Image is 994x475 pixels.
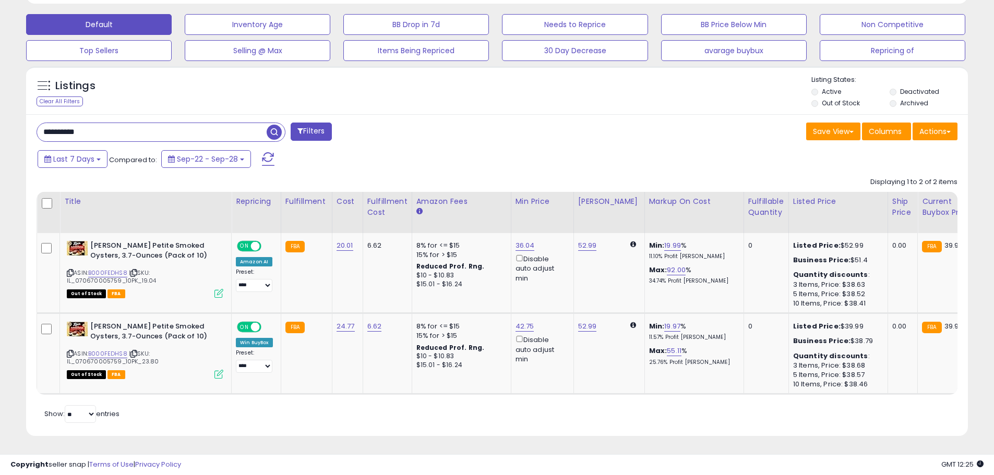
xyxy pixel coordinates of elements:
button: 30 Day Decrease [502,40,648,61]
h5: Listings [55,79,95,93]
div: 3 Items, Price: $38.68 [793,361,880,370]
div: $52.99 [793,241,880,250]
div: % [649,322,736,341]
b: Min: [649,240,665,250]
div: % [649,346,736,366]
div: ASIN: [67,322,223,377]
b: Business Price: [793,255,851,265]
b: [PERSON_NAME] Petite Smoked Oysters, 3.7-Ounces (Pack of 10) [90,241,217,263]
div: $10 - $10.83 [416,352,503,361]
label: Active [822,87,841,96]
div: Win BuyBox [236,338,273,347]
span: Last 7 Days [53,154,94,164]
span: Columns [869,126,902,137]
div: Clear All Filters [37,96,83,106]
span: | SKU: IL_070670005759_10PK_23.80 [67,349,159,365]
p: 34.74% Profit [PERSON_NAME] [649,277,736,285]
div: Amazon AI [236,257,272,266]
button: BB Price Below Min [661,14,807,35]
div: % [649,241,736,260]
b: Reduced Prof. Rng. [416,343,485,352]
div: 15% for > $15 [416,331,503,340]
div: $51.4 [793,255,880,265]
span: OFF [260,323,277,332]
a: B000FEDHS8 [88,269,127,277]
button: Default [26,14,172,35]
button: Repricing of [820,40,965,61]
span: FBA [107,370,125,379]
b: Min: [649,321,665,331]
div: 10 Items, Price: $38.46 [793,380,880,389]
label: Deactivated [900,87,939,96]
b: Listed Price: [793,240,841,250]
span: FBA [107,289,125,298]
div: 0.00 [892,241,909,250]
div: ASIN: [67,241,223,297]
b: Quantity discounts [793,270,868,279]
button: Actions [913,123,957,140]
b: Business Price: [793,336,851,346]
div: Fulfillment [285,196,328,207]
div: seller snap | | [10,460,181,470]
button: Sep-22 - Sep-28 [161,150,251,168]
div: $38.79 [793,336,880,346]
b: Reduced Prof. Rng. [416,262,485,271]
div: $10 - $10.83 [416,271,503,280]
span: 39.99 [944,240,963,250]
div: 15% for > $15 [416,250,503,260]
button: Save View [806,123,860,140]
a: B000FEDHS8 [88,349,127,358]
th: The percentage added to the cost of goods (COGS) that forms the calculator for Min & Max prices. [644,192,744,233]
div: Ship Price [892,196,913,218]
button: BB Drop in 7d [343,14,489,35]
button: Selling @ Max [185,40,330,61]
i: Calculated using Dynamic Max Price. [630,322,636,328]
div: Fulfillable Quantity [748,196,784,218]
div: Markup on Cost [649,196,739,207]
label: Out of Stock [822,99,860,107]
small: FBA [285,241,305,252]
div: 6.62 [367,241,404,250]
a: 55.11 [667,346,681,356]
div: 5 Items, Price: $38.52 [793,289,880,299]
a: 42.75 [516,321,534,332]
a: Terms of Use [89,459,134,469]
b: Max: [649,265,667,275]
p: 11.57% Profit [PERSON_NAME] [649,334,736,341]
button: Filters [291,123,331,141]
div: Displaying 1 to 2 of 2 items [870,177,957,187]
div: 10 Items, Price: $38.41 [793,299,880,308]
small: FBA [922,322,941,333]
img: 51TpZQCsVLL._SL40_.jpg [67,241,88,255]
label: Archived [900,99,928,107]
span: All listings that are currently out of stock and unavailable for purchase on Amazon [67,289,106,298]
img: 51TpZQCsVLL._SL40_.jpg [67,322,88,336]
b: Max: [649,346,667,356]
div: Preset: [236,349,273,373]
button: Inventory Age [185,14,330,35]
div: Repricing [236,196,277,207]
span: Compared to: [109,155,157,165]
b: [PERSON_NAME] Petite Smoked Oysters, 3.7-Ounces (Pack of 10) [90,322,217,344]
span: All listings that are currently out of stock and unavailable for purchase on Amazon [67,370,106,379]
div: Fulfillment Cost [367,196,408,218]
div: Min Price [516,196,569,207]
button: Columns [862,123,911,140]
span: Sep-22 - Sep-28 [177,154,238,164]
div: Disable auto adjust min [516,253,566,283]
p: 25.76% Profit [PERSON_NAME] [649,359,736,366]
div: 8% for <= $15 [416,241,503,250]
a: 24.77 [337,321,355,332]
span: 2025-10-6 12:25 GMT [941,459,984,469]
p: Listing States: [811,75,968,85]
div: : [793,270,880,279]
a: 6.62 [367,321,382,332]
strong: Copyright [10,459,49,469]
button: Items Being Repriced [343,40,489,61]
a: 19.99 [664,240,681,251]
div: Current Buybox Price [922,196,976,218]
div: $15.01 - $16.24 [416,280,503,289]
small: Amazon Fees. [416,207,423,216]
div: $39.99 [793,322,880,331]
div: Preset: [236,269,273,292]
